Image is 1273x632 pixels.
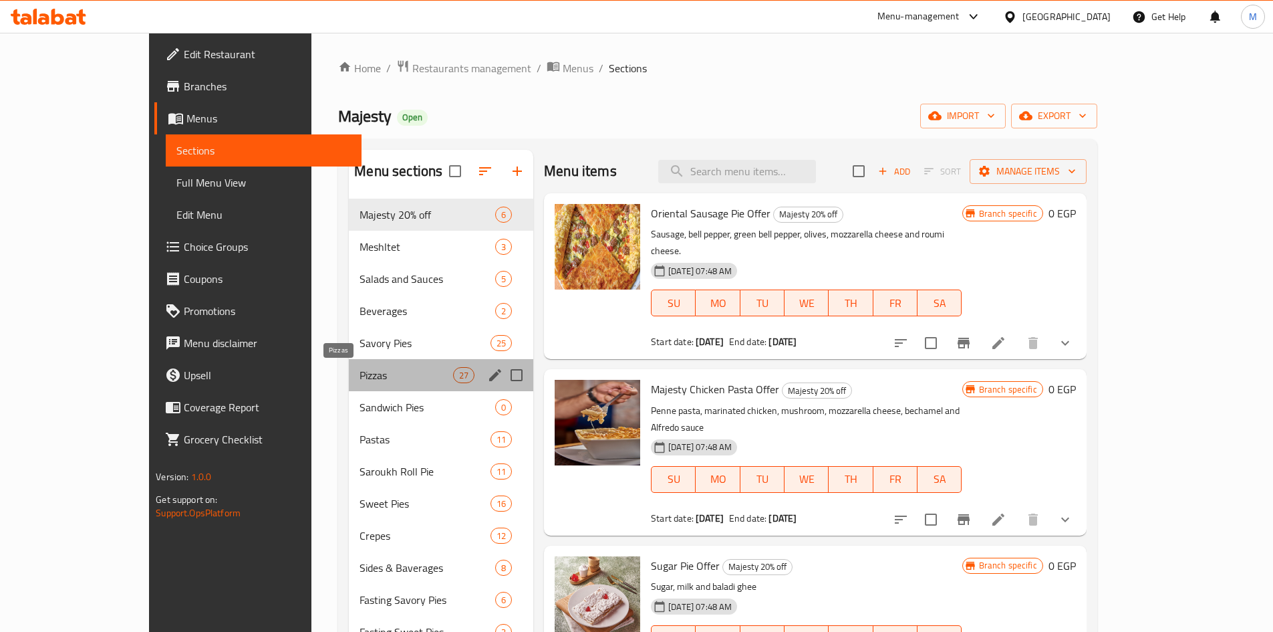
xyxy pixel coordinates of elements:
[184,367,351,383] span: Upsell
[496,241,511,253] span: 3
[1048,204,1076,223] h6: 0 EGP
[454,369,474,382] span: 27
[349,488,533,520] div: Sweet Pies16
[917,329,945,357] span: Select to update
[360,335,490,351] span: Savory Pies
[349,520,533,552] div: Crepes12
[879,294,912,313] span: FR
[948,327,980,359] button: Branch-specific-item
[469,155,501,187] span: Sort sections
[349,584,533,616] div: Fasting Savory Pies6
[774,207,843,222] span: Majesty 20% off
[156,491,217,508] span: Get support on:
[154,391,362,423] a: Coverage Report
[663,441,737,453] span: [DATE] 07:48 AM
[354,161,442,181] h2: Menu sections
[920,104,1006,128] button: import
[885,504,917,536] button: sort-choices
[651,556,720,576] span: Sugar Pie Offer
[651,466,696,493] button: SU
[184,431,351,447] span: Grocery Checklist
[360,207,495,223] span: Majesty 20% off
[555,380,640,465] img: Majesty Chicken Pasta Offer
[917,506,945,534] span: Select to update
[785,290,829,316] button: WE
[349,199,533,231] div: Majesty 20% off6
[154,263,362,295] a: Coupons
[360,496,490,512] span: Sweet Pies
[544,161,617,181] h2: Menu items
[917,466,962,493] button: SA
[773,207,843,223] div: Majesty 20% off
[990,512,1006,528] a: Edit menu item
[338,60,1097,77] nav: breadcrumb
[729,510,766,527] span: End date:
[360,463,490,480] span: Saroukh Roll Pie
[154,327,362,359] a: Menu disclaimer
[397,112,428,123] span: Open
[349,263,533,295] div: Salads and Sauces5
[785,466,829,493] button: WE
[873,290,917,316] button: FR
[360,592,495,608] span: Fasting Savory Pies
[651,578,962,595] p: Sugar, milk and baladi ghee
[176,142,351,159] span: Sections
[1048,380,1076,399] h6: 0 EGP
[1048,556,1076,575] h6: 0 EGP
[877,9,960,25] div: Menu-management
[360,560,495,576] span: Sides & Baverages
[1011,104,1097,128] button: export
[537,60,541,76] li: /
[555,204,640,290] img: Oriental Sausage Pie Offer
[360,431,490,447] div: Pastas
[184,239,351,255] span: Choice Groups
[176,207,351,223] span: Edit Menu
[651,290,696,316] button: SU
[873,466,917,493] button: FR
[722,559,793,575] div: Majesty 20% off
[980,163,1076,180] span: Manage items
[360,528,490,544] span: Crepes
[496,273,511,286] span: 5
[723,559,792,574] span: Majesty 20% off
[663,265,737,278] span: [DATE] 07:48 AM
[651,333,694,350] span: Start date:
[768,510,797,527] b: [DATE]
[495,399,512,415] div: items
[154,70,362,102] a: Branches
[658,160,816,183] input: search
[349,423,533,455] div: Pastas11
[491,530,511,542] span: 12
[651,203,770,223] span: Oriental Sausage Pie Offer
[360,271,495,287] span: Salads and Sauces
[412,60,531,76] span: Restaurants management
[349,391,533,423] div: Sandwich Pies0
[360,239,495,255] div: Meshltet
[651,510,694,527] span: Start date:
[651,379,779,399] span: Majesty Chicken Pasta Offer
[834,294,867,313] span: TH
[186,110,351,126] span: Menus
[876,164,912,179] span: Add
[970,159,1087,184] button: Manage items
[917,290,962,316] button: SA
[184,271,351,287] span: Coupons
[740,290,785,316] button: TU
[495,560,512,576] div: items
[154,359,362,391] a: Upsell
[490,528,512,544] div: items
[491,337,511,350] span: 25
[349,552,533,584] div: Sides & Baverages8
[490,335,512,351] div: items
[696,290,740,316] button: MO
[974,559,1042,572] span: Branch specific
[974,383,1042,396] span: Branch specific
[491,433,511,446] span: 11
[154,102,362,134] a: Menus
[931,108,995,124] span: import
[154,423,362,455] a: Grocery Checklist
[974,207,1042,220] span: Branch specific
